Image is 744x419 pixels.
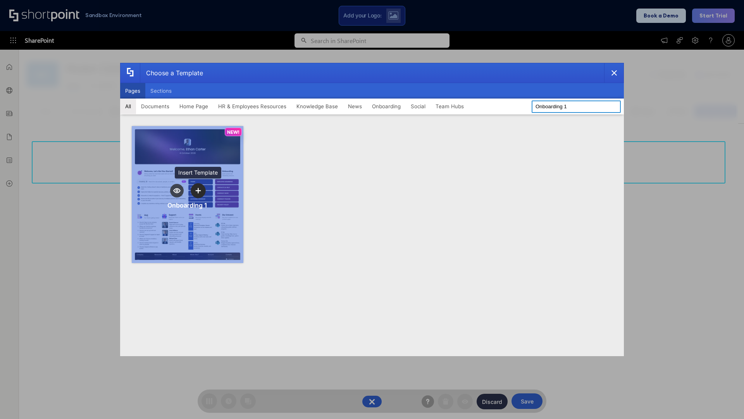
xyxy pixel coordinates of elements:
button: Onboarding [367,99,406,114]
button: Social [406,99,431,114]
button: Pages [120,83,145,99]
button: Team Hubs [431,99,469,114]
button: Sections [145,83,177,99]
div: Choose a Template [140,63,203,83]
button: Knowledge Base [291,99,343,114]
div: Onboarding 1 [167,201,207,209]
button: Home Page [174,99,213,114]
button: HR & Employees Resources [213,99,291,114]
button: All [120,99,136,114]
div: template selector [120,63,624,356]
button: News [343,99,367,114]
iframe: Chat Widget [705,382,744,419]
p: NEW! [227,129,239,135]
button: Documents [136,99,174,114]
input: Search [532,100,621,113]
